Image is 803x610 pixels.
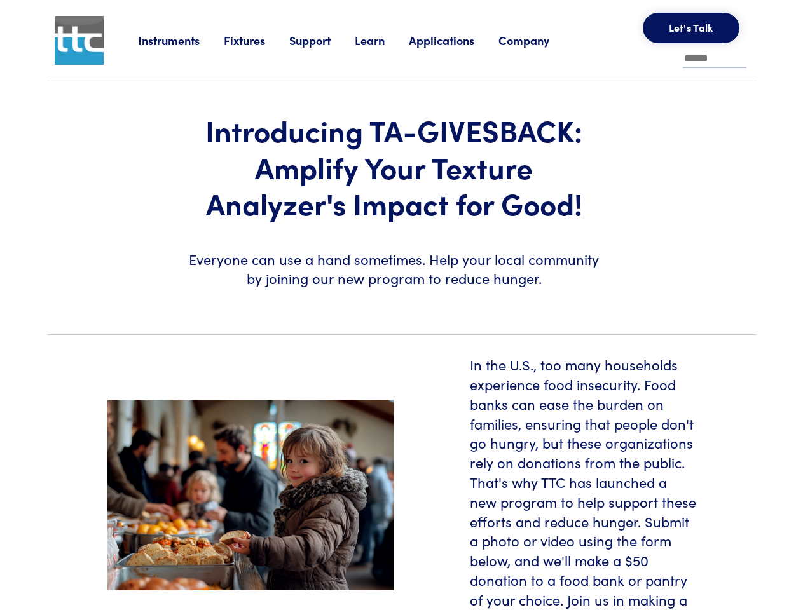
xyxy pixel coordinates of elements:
[186,250,603,289] h6: Everyone can use a hand sometimes. Help your local community by joining our new program to reduce...
[107,400,394,591] img: food-pantry-header.jpeg
[498,32,573,48] a: Company
[224,32,289,48] a: Fixtures
[409,32,498,48] a: Applications
[355,32,409,48] a: Learn
[289,32,355,48] a: Support
[138,32,224,48] a: Instruments
[186,112,603,222] h1: Introducing TA-GIVESBACK: Amplify Your Texture Analyzer's Impact for Good!
[643,13,739,43] button: Let's Talk
[55,16,104,65] img: ttc_logo_1x1_v1.0.png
